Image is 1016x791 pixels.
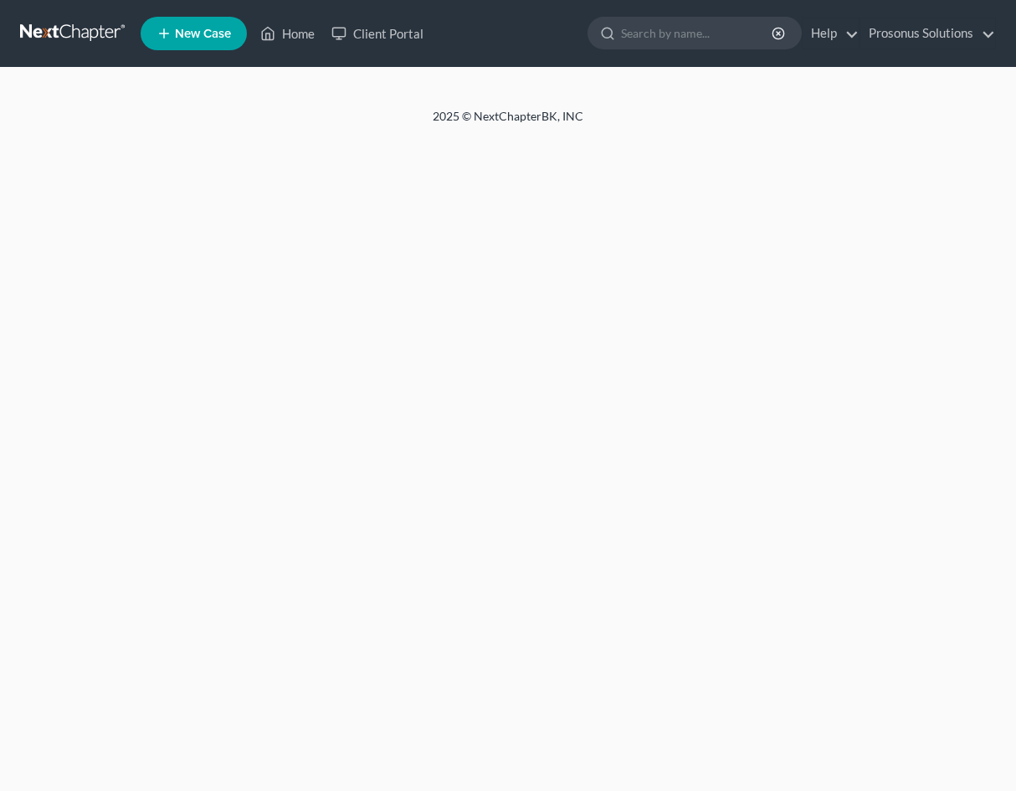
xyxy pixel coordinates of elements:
input: Search by name... [621,18,774,49]
a: Client Portal [323,18,432,49]
a: Help [803,18,859,49]
a: Prosonus Solutions [860,18,995,49]
div: 2025 © NextChapterBK, INC [31,108,985,138]
span: New Case [175,28,231,40]
a: Home [252,18,323,49]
